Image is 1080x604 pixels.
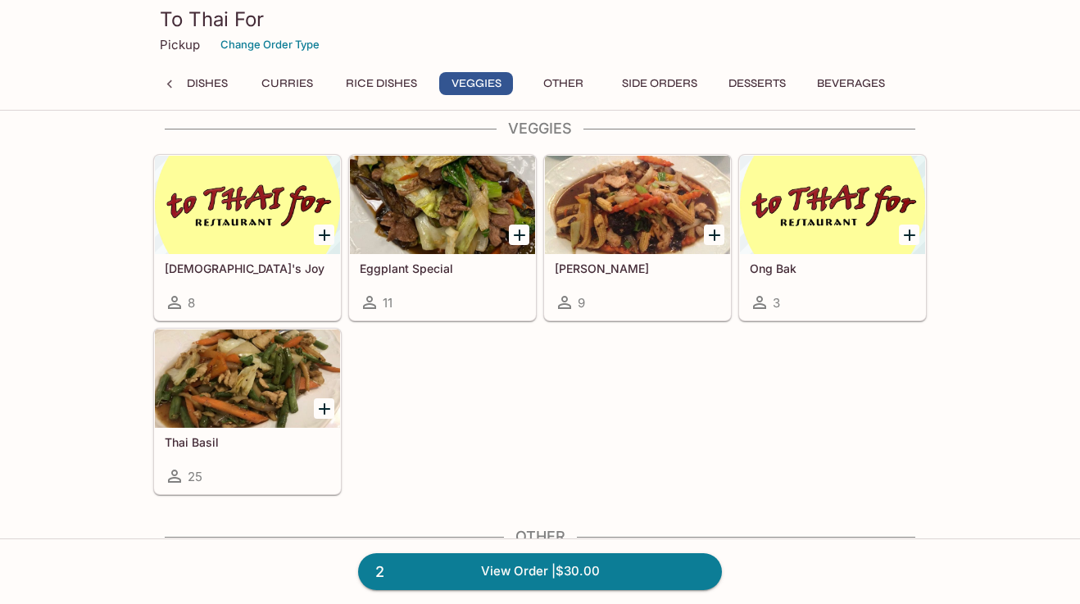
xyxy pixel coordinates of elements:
button: Add Buddha's Joy [314,225,334,245]
button: Add Thai Basil [314,398,334,419]
a: [DEMOGRAPHIC_DATA]'s Joy8 [154,155,341,320]
p: Pickup [160,37,200,52]
h5: [PERSON_NAME] [555,261,720,275]
h5: Thai Basil [165,435,330,449]
a: 2View Order |$30.00 [358,553,722,589]
a: Eggplant Special11 [349,155,536,320]
div: Buddha's Joy [155,156,340,254]
div: Eggplant Special [350,156,535,254]
span: 25 [188,469,202,484]
button: Add Ong Bak [899,225,919,245]
button: Add Gingery [704,225,724,245]
button: Beverages [808,72,894,95]
span: 9 [578,295,585,311]
button: Add Eggplant Special [509,225,529,245]
div: Thai Basil [155,329,340,428]
span: 11 [383,295,393,311]
div: Ong Bak [740,156,925,254]
button: Other [526,72,600,95]
button: Curries [250,72,324,95]
h5: [DEMOGRAPHIC_DATA]'s Joy [165,261,330,275]
div: Gingery [545,156,730,254]
a: Thai Basil25 [154,329,341,494]
span: 3 [773,295,780,311]
h4: Veggies [153,120,927,138]
button: Side Orders [613,72,706,95]
a: Ong Bak3 [739,155,926,320]
h5: Eggplant Special [360,261,525,275]
span: 8 [188,295,195,311]
button: Desserts [719,72,795,95]
button: Change Order Type [213,32,327,57]
button: Rice Dishes [337,72,426,95]
button: Veggies [439,72,513,95]
a: [PERSON_NAME]9 [544,155,731,320]
span: 2 [365,561,394,584]
h4: Other [153,528,927,546]
h5: Ong Bak [750,261,915,275]
h3: To Thai For [160,7,920,32]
